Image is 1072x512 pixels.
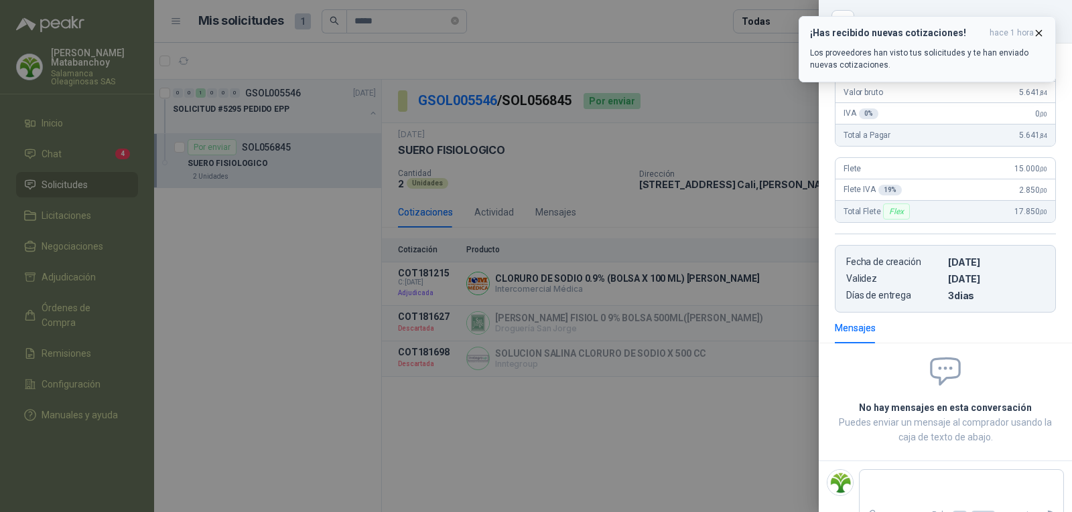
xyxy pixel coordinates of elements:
h3: ¡Has recibido nuevas cotizaciones! [810,27,984,39]
span: ,00 [1039,165,1047,173]
p: [DATE] [948,256,1045,268]
div: Flex [883,203,909,220]
div: 19 % [878,185,902,195]
p: [DATE] [948,273,1045,284]
span: ,00 [1039,208,1047,216]
p: Los proveedores han visto tus solicitudes y te han enviado nuevas cotizaciones. [810,47,1045,71]
span: 0 [1035,109,1047,118]
p: Validez [846,273,943,284]
button: Close [835,13,851,29]
p: Fecha de creación [846,256,943,268]
p: Días de entrega [846,290,943,301]
span: Total a Pagar [844,131,890,140]
div: 0 % [859,108,879,119]
span: ,84 [1039,89,1047,96]
span: 15.000 [1014,164,1047,173]
span: ,84 [1039,132,1047,139]
span: IVA [844,108,878,119]
img: Company Logo [827,470,853,495]
div: Mensajes [835,321,876,335]
button: ¡Has recibido nuevas cotizaciones!hace 1 hora Los proveedores han visto tus solicitudes y te han ... [799,16,1056,82]
span: 5.641 [1019,131,1047,140]
div: COT181215 [862,11,1056,32]
span: hace 1 hora [990,27,1034,39]
p: Puedes enviar un mensaje al comprador usando la caja de texto de abajo. [835,415,1056,444]
span: 2.850 [1019,185,1047,195]
span: Total Flete [844,203,913,220]
span: ,00 [1039,187,1047,194]
span: Flete IVA [844,185,902,195]
h2: No hay mensajes en esta conversación [835,400,1056,415]
span: Flete [844,164,861,173]
span: 17.850 [1014,207,1047,216]
span: ,00 [1039,110,1047,118]
p: 3 dias [948,290,1045,301]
